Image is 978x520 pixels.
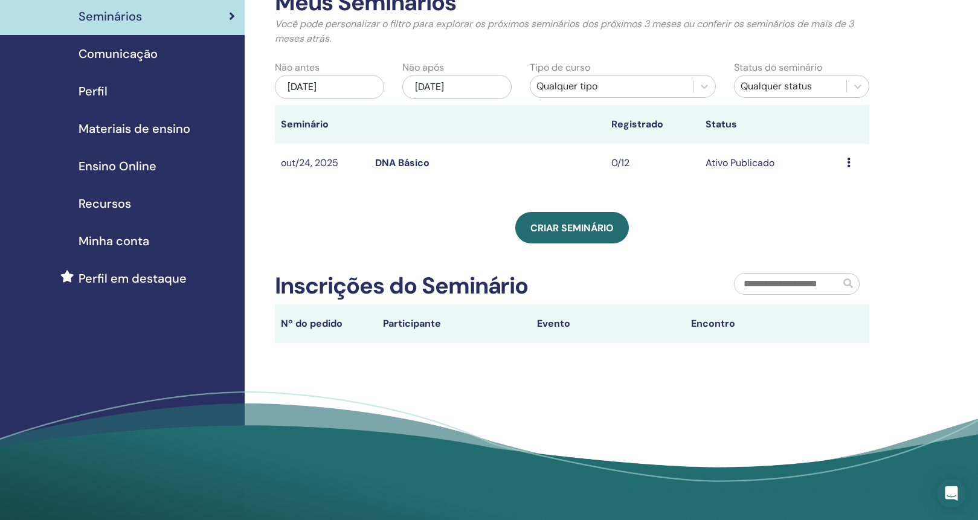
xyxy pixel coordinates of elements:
th: Registrado [605,105,700,144]
th: Nº do pedido [275,304,378,343]
h2: Inscrições do Seminário [275,272,529,300]
span: Materiais de ensino [79,120,190,138]
p: Você pode personalizar o filtro para explorar os próximos seminários dos próximos 3 meses ou conf... [275,17,869,46]
th: Evento [531,304,685,343]
a: Criar seminário [515,212,629,243]
div: [DATE] [275,75,384,99]
span: Seminários [79,7,142,25]
label: Tipo de curso [530,60,590,75]
div: Qualquer tipo [536,79,687,94]
a: DNA Básico [375,156,429,169]
th: Participante [377,304,531,343]
span: Minha conta [79,232,149,250]
div: Qualquer status [741,79,840,94]
span: Criar seminário [530,222,614,234]
span: Perfil [79,82,108,100]
span: Recursos [79,194,131,213]
td: 0/12 [605,144,700,183]
th: Encontro [685,304,839,343]
div: [DATE] [402,75,512,99]
span: Ensino Online [79,157,156,175]
div: Open Intercom Messenger [937,479,966,508]
label: Não após [402,60,444,75]
td: out/24, 2025 [275,144,369,183]
span: Perfil em destaque [79,269,187,287]
label: Status do seminário [734,60,822,75]
label: Não antes [275,60,320,75]
span: Comunicação [79,45,158,63]
td: Ativo Publicado [700,144,841,183]
th: Seminário [275,105,369,144]
th: Status [700,105,841,144]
